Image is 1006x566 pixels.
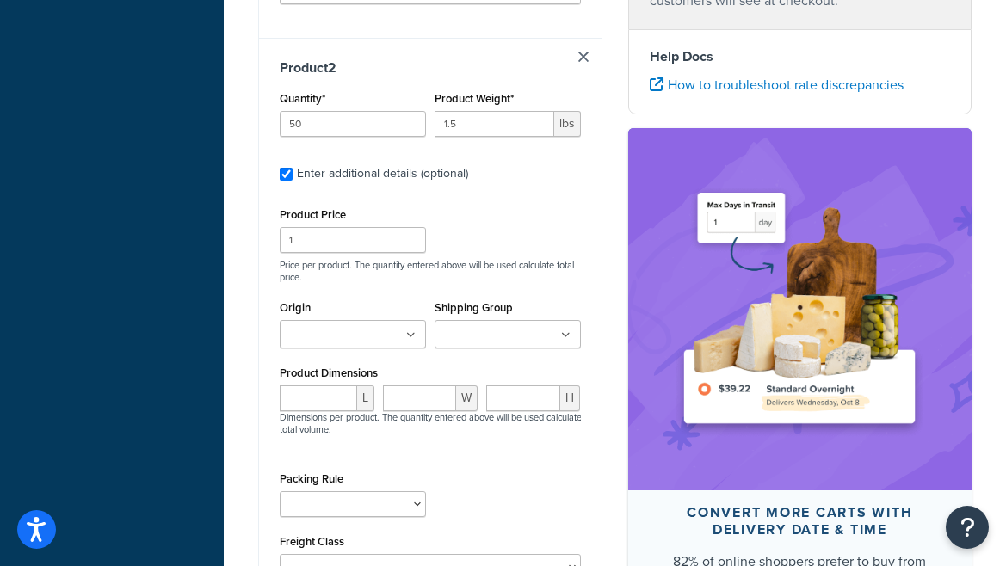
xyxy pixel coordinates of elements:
[670,154,929,464] img: feature-image-ddt-36eae7f7280da8017bfb280eaccd9c446f90b1fe08728e4019434db127062ab4.png
[456,385,478,411] span: W
[275,411,585,435] p: Dimensions per product. The quantity entered above will be used calculate total volume.
[275,259,585,283] p: Price per product. The quantity entered above will be used calculate total price.
[280,208,346,221] label: Product Price
[554,111,581,137] span: lbs
[280,59,581,77] h3: Product 2
[297,162,468,186] div: Enter additional details (optional)
[435,301,513,314] label: Shipping Group
[280,472,343,485] label: Packing Rule
[578,52,589,62] a: Remove Item
[435,111,554,137] input: 0.00
[435,92,514,105] label: Product Weight*
[280,301,311,314] label: Origin
[650,75,904,95] a: How to troubleshoot rate discrepancies
[946,506,989,549] button: Open Resource Center
[280,366,378,379] label: Product Dimensions
[280,535,344,548] label: Freight Class
[280,168,293,181] input: Enter additional details (optional)
[670,504,931,538] div: Convert more carts with delivery date & time
[280,111,426,137] input: 0.0
[560,385,580,411] span: H
[650,46,951,67] h4: Help Docs
[280,92,325,105] label: Quantity*
[357,385,374,411] span: L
